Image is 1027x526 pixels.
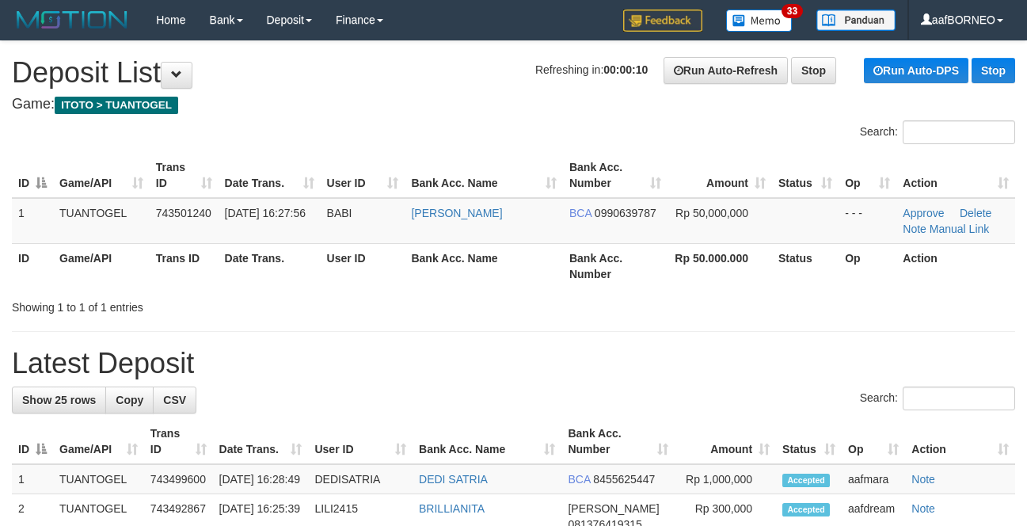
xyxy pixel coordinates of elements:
span: Show 25 rows [22,394,96,406]
th: Bank Acc. Name: activate to sort column ascending [413,419,561,464]
a: BRILLIANITA [419,502,485,515]
th: Rp 50.000.000 [668,243,772,288]
th: Bank Acc. Name [405,243,563,288]
td: 1 [12,198,53,244]
input: Search: [903,387,1015,410]
td: Rp 1,000,000 [675,464,776,494]
th: Bank Acc. Number: activate to sort column ascending [563,153,668,198]
img: MOTION_logo.png [12,8,132,32]
span: Accepted [782,474,830,487]
td: 1 [12,464,53,494]
td: [DATE] 16:28:49 [213,464,309,494]
th: Bank Acc. Name: activate to sort column ascending [405,153,563,198]
th: Op: activate to sort column ascending [842,419,905,464]
th: Trans ID: activate to sort column ascending [144,419,213,464]
th: Trans ID: activate to sort column ascending [150,153,219,198]
a: Run Auto-Refresh [664,57,788,84]
th: Date Trans.: activate to sort column ascending [213,419,309,464]
th: Trans ID [150,243,219,288]
th: Status [772,243,839,288]
span: BABI [327,207,352,219]
h1: Deposit List [12,57,1015,89]
th: Action: activate to sort column ascending [905,419,1015,464]
span: [DATE] 16:27:56 [225,207,306,219]
span: Rp 50,000,000 [675,207,748,219]
th: Status: activate to sort column ascending [772,153,839,198]
th: ID: activate to sort column descending [12,153,53,198]
h1: Latest Deposit [12,348,1015,379]
th: Action [896,243,1015,288]
a: Copy [105,387,154,414]
input: Search: [903,120,1015,144]
a: Run Auto-DPS [864,58,968,83]
img: panduan.png [816,10,896,31]
th: Game/API [53,243,150,288]
span: CSV [163,394,186,406]
span: 33 [782,4,803,18]
a: DEDI SATRIA [419,473,488,486]
span: ITOTO > TUANTOGEL [55,97,178,114]
label: Search: [860,387,1015,410]
a: [PERSON_NAME] [411,207,502,219]
strong: 00:00:10 [603,63,648,76]
a: Note [911,502,935,515]
a: CSV [153,387,196,414]
span: Copy [116,394,143,406]
label: Search: [860,120,1015,144]
a: Stop [972,58,1015,83]
a: Manual Link [930,223,990,235]
span: 743501240 [156,207,211,219]
th: Amount: activate to sort column ascending [668,153,772,198]
td: aafmara [842,464,905,494]
span: BCA [569,207,591,219]
th: Bank Acc. Number [563,243,668,288]
a: Delete [960,207,991,219]
td: TUANTOGEL [53,464,144,494]
th: Bank Acc. Number: activate to sort column ascending [561,419,674,464]
th: Date Trans. [219,243,321,288]
th: Status: activate to sort column ascending [776,419,842,464]
th: Date Trans.: activate to sort column ascending [219,153,321,198]
a: Note [911,473,935,486]
th: ID [12,243,53,288]
th: Action: activate to sort column ascending [896,153,1015,198]
th: Game/API: activate to sort column ascending [53,153,150,198]
span: Accepted [782,503,830,516]
th: Op: activate to sort column ascending [839,153,896,198]
th: User ID: activate to sort column ascending [321,153,405,198]
span: Copy 8455625447 to clipboard [593,473,655,486]
th: Game/API: activate to sort column ascending [53,419,144,464]
span: Refreshing in: [535,63,648,76]
img: Feedback.jpg [623,10,702,32]
span: [PERSON_NAME] [568,502,659,515]
img: Button%20Memo.svg [726,10,793,32]
td: - - - [839,198,896,244]
th: ID: activate to sort column descending [12,419,53,464]
div: Showing 1 to 1 of 1 entries [12,293,416,315]
th: Op [839,243,896,288]
td: TUANTOGEL [53,198,150,244]
th: Amount: activate to sort column ascending [675,419,776,464]
a: Stop [791,57,836,84]
span: Copy 0990639787 to clipboard [595,207,656,219]
th: User ID: activate to sort column ascending [308,419,413,464]
a: Show 25 rows [12,387,106,414]
a: Approve [903,207,944,219]
a: Note [903,223,926,235]
td: DEDISATRIA [308,464,413,494]
td: 743499600 [144,464,213,494]
span: BCA [568,473,590,486]
th: User ID [321,243,405,288]
h4: Game: [12,97,1015,112]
